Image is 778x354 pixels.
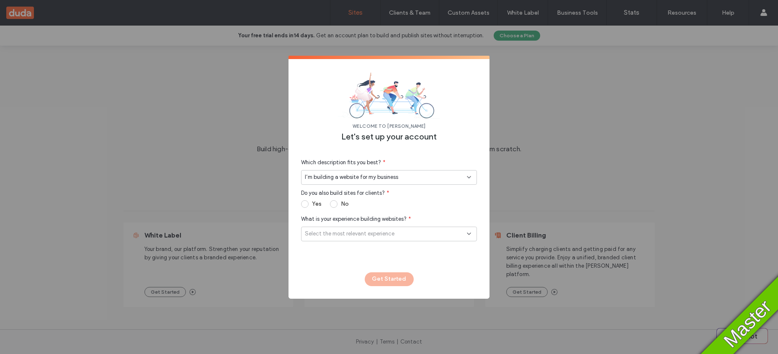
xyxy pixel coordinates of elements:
label: Let's set up your account [301,132,477,146]
label: No [341,200,349,207]
label: WELCOME TO [PERSON_NAME] [301,123,477,129]
img: bicycle-registration [301,72,477,119]
span: I’m building a website for my business [305,173,398,181]
label: Yes [312,200,322,207]
span: Select the most relevant experience [305,230,394,238]
span: Do you also build sites for clients? [301,189,385,197]
span: Which description fits you best? [301,158,381,167]
span: What is your experience building websites? [301,215,407,223]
